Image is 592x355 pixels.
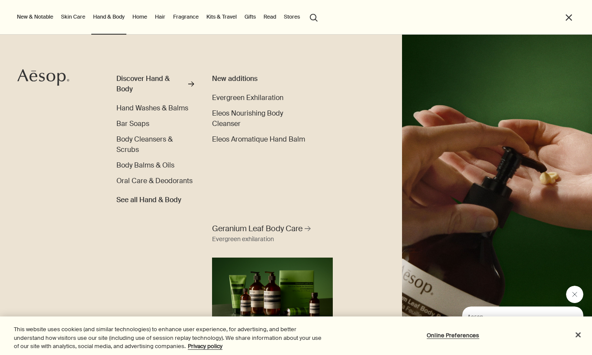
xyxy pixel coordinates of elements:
[212,135,305,144] span: Eleos Aromatique Hand Balm
[210,221,335,326] a: Geranium Leaf Body Care Evergreen exhilarationFull range of Geranium Leaf products displaying aga...
[212,108,307,129] a: Eleos Nourishing Body Cleanser
[212,93,283,102] span: Evergreen Exhilaration
[426,326,480,344] button: Online Preferences, Opens the preference center dialog
[212,74,307,84] div: New additions
[116,135,173,154] span: Body Cleansers & Scrubs
[153,12,167,22] a: Hair
[171,12,200,22] a: Fragrance
[564,13,574,23] button: Close the Menu
[116,160,174,171] a: Body Balms & Oils
[566,286,583,303] iframe: Close message from Aesop
[243,12,257,22] a: Gifts
[462,307,583,346] iframe: Message from Aesop
[116,134,194,155] a: Body Cleansers & Scrubs
[15,12,55,22] button: New & Notable
[402,35,592,355] img: A hand holding the pump dispensing Geranium Leaf Body Balm on to hand.
[116,176,193,185] span: Oral Care & Deodorants
[116,119,149,129] a: Bar Soaps
[116,74,186,94] div: Discover Hand & Body
[262,12,278,22] a: Read
[91,12,126,22] a: Hand & Body
[569,325,588,344] button: Close
[212,223,302,234] span: Geranium Leaf Body Care
[116,191,181,205] a: See all Hand & Body
[116,161,174,170] span: Body Balms & Oils
[17,69,69,86] svg: Aesop
[188,342,222,350] a: More information about your privacy, opens in a new tab
[212,93,283,103] a: Evergreen Exhilaration
[212,134,305,145] a: Eleos Aromatique Hand Balm
[212,109,283,128] span: Eleos Nourishing Body Cleanser
[15,67,71,90] a: Aesop
[131,12,149,22] a: Home
[14,325,325,351] div: This website uses cookies (and similar technologies) to enhance user experience, for advertising,...
[282,12,302,22] button: Stores
[116,176,193,186] a: Oral Care & Deodorants
[205,12,238,22] a: Kits & Travel
[441,286,583,346] div: Aesop says "Our consultants are available now to offer personalised product advice.". Open messag...
[59,12,87,22] a: Skin Care
[116,103,188,113] a: Hand Washes & Balms
[306,9,322,25] button: Open search
[212,234,274,245] div: Evergreen exhilaration
[116,74,194,98] a: Discover Hand & Body
[116,195,181,205] span: See all Hand & Body
[116,119,149,128] span: Bar Soaps
[5,18,109,42] span: Our consultants are available now to offer personalised product advice.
